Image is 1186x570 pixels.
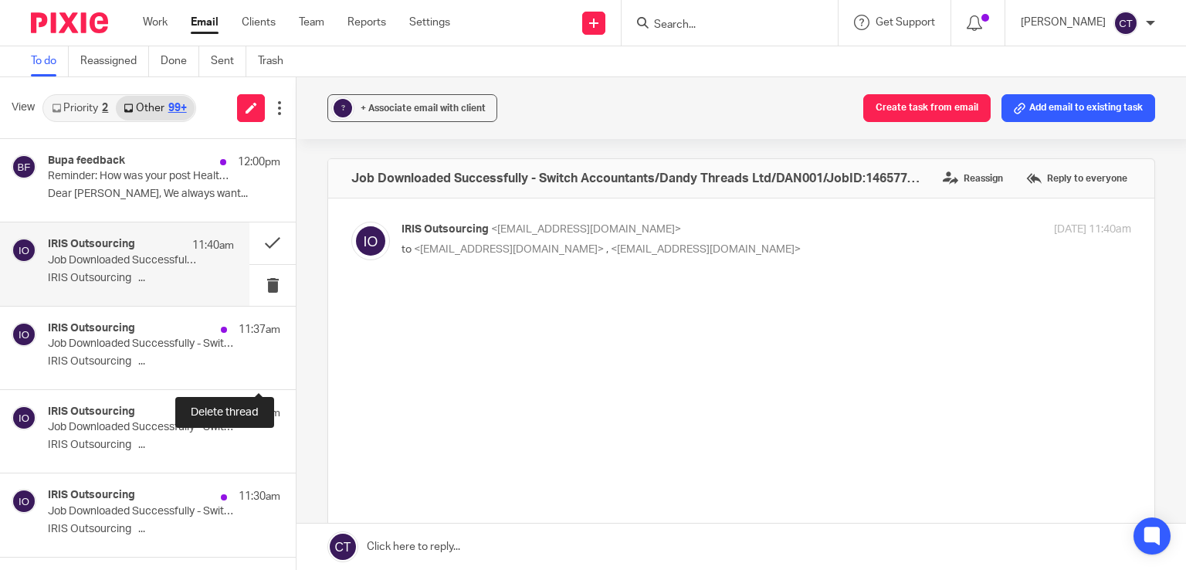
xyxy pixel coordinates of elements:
[211,46,246,76] a: Sent
[161,46,199,76] a: Done
[863,94,991,122] button: Create task from email
[48,421,234,434] p: Job Downloaded Successfully - Switch Accountants/Montan Lago/ROB003/E1/JobID:146578/VAT/Quarterly...
[48,272,234,285] p: IRIS Outsourcing ...
[48,355,280,368] p: IRIS Outsourcing ...
[48,523,280,536] p: IRIS Outsourcing ...
[102,103,108,114] div: 2
[606,244,608,255] span: ,
[351,222,390,260] img: svg%3E
[12,154,36,179] img: svg%3E
[239,322,280,338] p: 11:37am
[652,19,791,32] input: Search
[351,171,923,186] h4: Job Downloaded Successfully - Switch Accountants/Dandy Threads Ltd/DAN001/JobID:146577/VAT/Quarte...
[1113,11,1138,36] img: svg%3E
[48,254,197,267] p: Job Downloaded Successfully - Switch Accountants/Dandy Threads Ltd/DAN001/JobID:146577/VAT/Quarte...
[1021,15,1106,30] p: [PERSON_NAME]
[242,15,276,30] a: Clients
[143,15,168,30] a: Work
[168,103,187,114] div: 99+
[334,99,352,117] div: ?
[239,489,280,504] p: 11:30am
[12,238,36,263] img: svg%3E
[48,322,135,335] h4: IRIS Outsourcing
[12,405,36,430] img: svg%3E
[31,12,108,33] img: Pixie
[191,15,219,30] a: Email
[327,94,497,122] button: ? + Associate email with client
[48,154,125,168] h4: Bupa feedback
[402,224,489,235] span: IRIS Outsourcing
[414,244,604,255] span: <[EMAIL_ADDRESS][DOMAIN_NAME]>
[48,338,234,351] p: Job Downloaded Successfully - Switch Accountants/Central Profiles Limited/CEN001/JobID:146576/Acc...
[12,322,36,347] img: svg%3E
[491,224,681,235] span: <[EMAIL_ADDRESS][DOMAIN_NAME]>
[876,17,935,28] span: Get Support
[48,405,135,419] h4: IRIS Outsourcing
[44,96,116,120] a: Priority2
[409,15,450,30] a: Settings
[12,100,35,116] span: View
[402,244,412,255] span: to
[1054,222,1131,238] p: [DATE] 11:40am
[939,167,1007,190] label: Reassign
[238,154,280,170] p: 12:00pm
[48,238,135,251] h4: IRIS Outsourcing
[347,15,386,30] a: Reports
[258,46,295,76] a: Trash
[48,170,234,183] p: Reminder: How was your post Health Assessment experience? (2 minute survey) - Bupa Clinics
[48,188,280,201] p: Dear [PERSON_NAME], We always want...
[239,405,280,421] p: 11:33am
[48,505,234,518] p: Job Downloaded Successfully - Switch Accountants/[PERSON_NAME] Model Railways Ltd/COR001/JobID:14...
[192,238,234,253] p: 11:40am
[116,96,194,120] a: Other99+
[48,439,280,452] p: IRIS Outsourcing ...
[80,46,149,76] a: Reassigned
[31,46,69,76] a: To do
[12,489,36,514] img: svg%3E
[299,15,324,30] a: Team
[611,244,801,255] span: <[EMAIL_ADDRESS][DOMAIN_NAME]>
[1022,167,1131,190] label: Reply to everyone
[361,103,486,113] span: + Associate email with client
[1001,94,1155,122] button: Add email to existing task
[48,489,135,502] h4: IRIS Outsourcing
